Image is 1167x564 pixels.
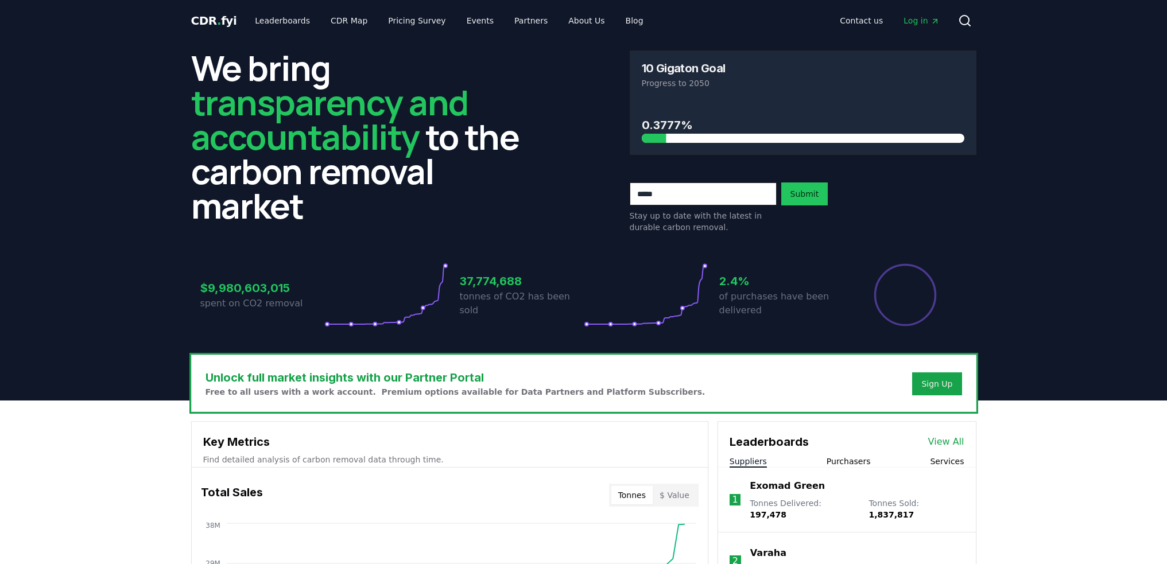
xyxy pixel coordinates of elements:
nav: Main [246,10,652,31]
p: 1 [732,493,738,507]
button: $ Value [653,486,696,504]
h3: Total Sales [201,484,263,507]
button: Purchasers [827,456,871,467]
tspan: 38M [206,522,220,530]
p: of purchases have been delivered [719,290,843,317]
a: Varaha [750,546,786,560]
a: Partners [505,10,557,31]
h3: Unlock full market insights with our Partner Portal [206,369,705,386]
a: View All [928,435,964,449]
button: Sign Up [912,372,961,395]
a: Exomad Green [750,479,825,493]
a: Sign Up [921,378,952,390]
h2: We bring to the carbon removal market [191,50,538,223]
button: Tonnes [611,486,653,504]
a: Leaderboards [246,10,319,31]
a: CDR Map [321,10,377,31]
h3: 10 Gigaton Goal [642,63,726,74]
a: Blog [617,10,653,31]
a: Log in [894,10,948,31]
span: 197,478 [750,510,786,519]
p: Stay up to date with the latest in durable carbon removal. [630,210,777,233]
button: Services [930,456,964,467]
button: Submit [781,182,828,205]
a: Pricing Survey [379,10,455,31]
h3: $9,980,603,015 [200,279,324,297]
p: Free to all users with a work account. Premium options available for Data Partners and Platform S... [206,386,705,398]
p: Tonnes Delivered : [750,497,857,520]
h3: Leaderboards [730,433,809,450]
button: Suppliers [730,456,767,467]
a: CDR.fyi [191,13,237,29]
h3: 0.3777% [642,116,964,134]
nav: Main [831,10,948,31]
p: Find detailed analysis of carbon removal data through time. [203,454,696,465]
a: Events [458,10,503,31]
p: spent on CO2 removal [200,297,324,310]
p: Progress to 2050 [642,77,964,89]
span: Log in [904,15,939,26]
h3: 37,774,688 [460,273,584,290]
span: 1,837,817 [869,510,914,519]
span: CDR fyi [191,14,237,28]
a: Contact us [831,10,892,31]
div: Percentage of sales delivered [873,263,937,327]
span: transparency and accountability [191,79,468,160]
a: About Us [559,10,614,31]
h3: Key Metrics [203,433,696,450]
h3: 2.4% [719,273,843,290]
span: . [217,14,221,28]
p: tonnes of CO2 has been sold [460,290,584,317]
p: Tonnes Sold : [869,497,964,520]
